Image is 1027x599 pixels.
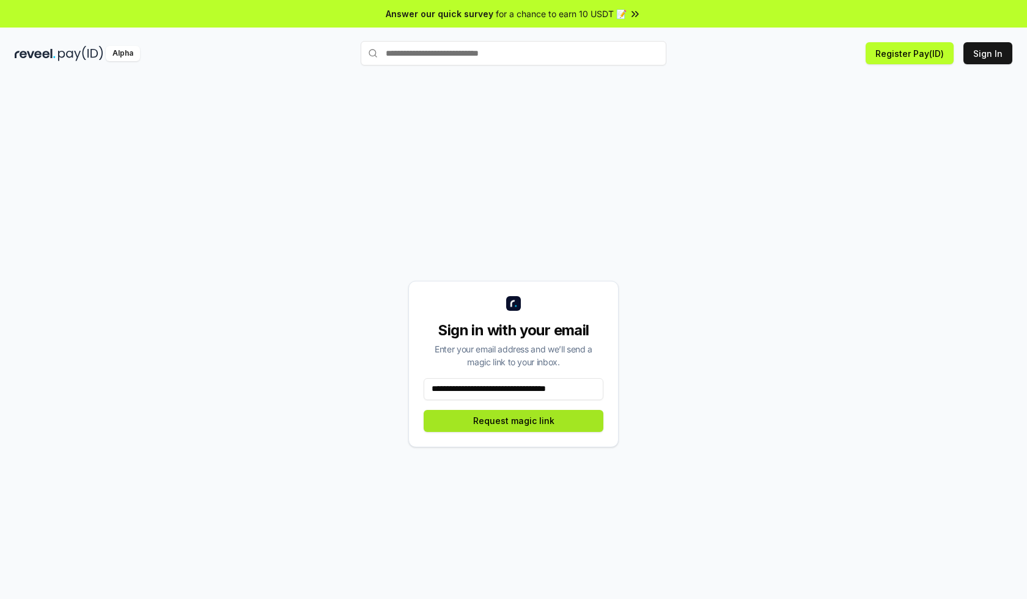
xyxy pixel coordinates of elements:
[386,7,493,20] span: Answer our quick survey
[58,46,103,61] img: pay_id
[424,321,603,340] div: Sign in with your email
[496,7,627,20] span: for a chance to earn 10 USDT 📝
[15,46,56,61] img: reveel_dark
[106,46,140,61] div: Alpha
[424,410,603,432] button: Request magic link
[506,296,521,311] img: logo_small
[963,42,1012,64] button: Sign In
[424,343,603,368] div: Enter your email address and we’ll send a magic link to your inbox.
[866,42,954,64] button: Register Pay(ID)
